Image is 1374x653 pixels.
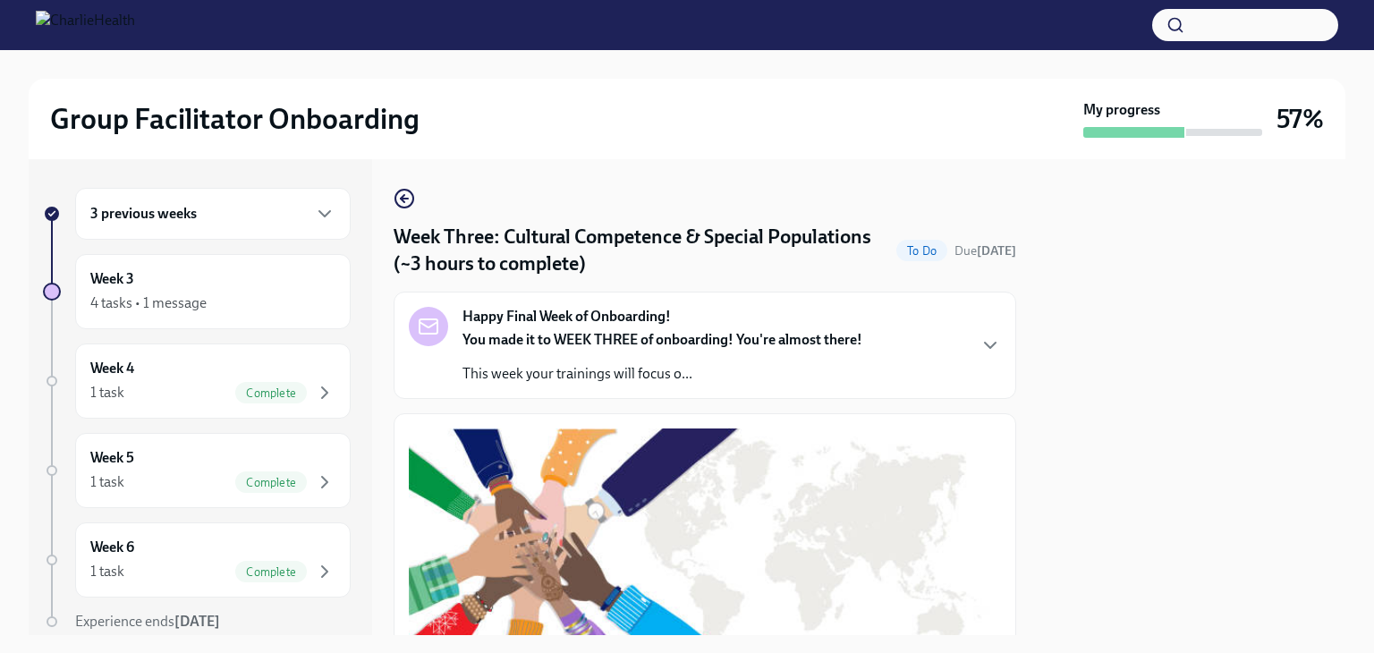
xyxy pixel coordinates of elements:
[235,476,307,489] span: Complete
[462,364,862,384] p: This week your trainings will focus o...
[75,613,220,630] span: Experience ends
[43,254,351,329] a: Week 34 tasks • 1 message
[43,433,351,508] a: Week 51 taskComplete
[954,243,1016,259] span: Due
[90,472,124,492] div: 1 task
[90,538,134,557] h6: Week 6
[90,293,207,313] div: 4 tasks • 1 message
[977,243,1016,259] strong: [DATE]
[394,224,889,277] h4: Week Three: Cultural Competence & Special Populations (~3 hours to complete)
[90,383,124,403] div: 1 task
[90,269,134,289] h6: Week 3
[462,331,862,348] strong: You made it to WEEK THREE of onboarding! You're almost there!
[36,11,135,39] img: CharlieHealth
[235,386,307,400] span: Complete
[90,562,124,581] div: 1 task
[90,359,134,378] h6: Week 4
[43,522,351,598] a: Week 61 taskComplete
[1276,103,1324,135] h3: 57%
[896,244,947,258] span: To Do
[954,242,1016,259] span: August 18th, 2025 09:00
[462,307,671,326] strong: Happy Final Week of Onboarding!
[1083,100,1160,120] strong: My progress
[235,565,307,579] span: Complete
[90,448,134,468] h6: Week 5
[43,343,351,419] a: Week 41 taskComplete
[50,101,420,137] h2: Group Facilitator Onboarding
[174,613,220,630] strong: [DATE]
[90,204,197,224] h6: 3 previous weeks
[75,188,351,240] div: 3 previous weeks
